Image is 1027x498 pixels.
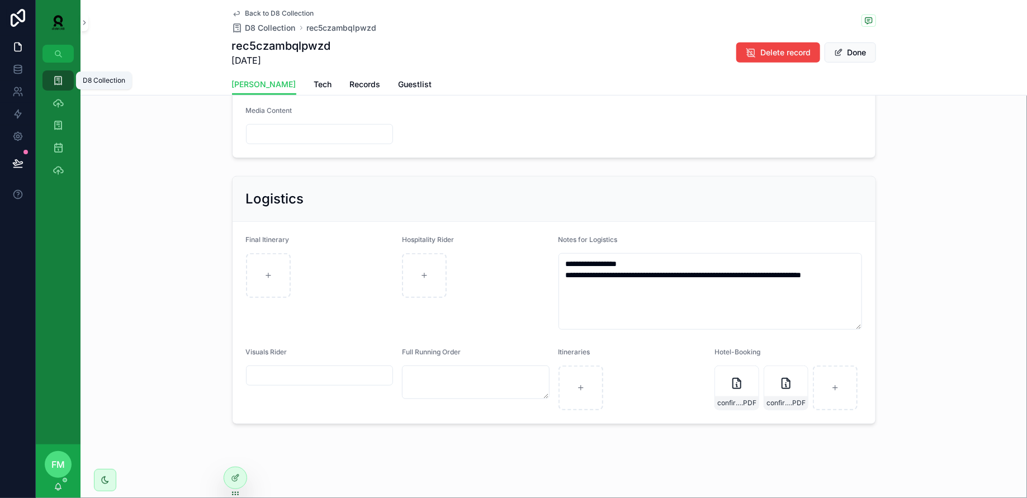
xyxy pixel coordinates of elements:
span: Records [350,79,381,90]
span: [DATE] [232,54,331,67]
a: [PERSON_NAME] [232,74,296,96]
span: .PDF [791,399,806,407]
a: Back to D8 Collection [232,9,314,18]
h2: Logistics [246,190,304,208]
button: Done [825,42,876,63]
span: .PDF [741,399,756,407]
span: Hotel-Booking [714,348,760,356]
a: D8 Collection [232,22,296,34]
span: Full Running Order [402,348,461,356]
span: Back to D8 Collection [245,9,314,18]
button: Delete record [736,42,820,63]
span: Media Content [246,106,292,115]
span: Guestlist [399,79,432,90]
span: confirmation_dylan_new_9832660 [717,399,741,407]
span: Notes for Logistics [559,235,618,244]
a: Records [350,74,381,97]
a: rec5czambqlpwzd [307,22,377,34]
span: Final Itinerary [246,235,290,244]
span: Visuals Rider [246,348,287,356]
span: Tech [314,79,332,90]
span: confirmation_dylan_new_9832486 [766,399,791,407]
a: Guestlist [399,74,432,97]
span: Itineraries [559,348,590,356]
span: Delete record [761,47,811,58]
img: App logo [45,13,72,31]
span: D8 Collection [245,22,296,34]
div: D8 Collection [83,76,125,85]
h1: rec5czambqlpwzd [232,38,331,54]
span: FM [51,458,65,471]
span: [PERSON_NAME] [232,79,296,90]
span: Hospitality Rider [402,235,454,244]
div: scrollable content [36,63,81,195]
a: Tech [314,74,332,97]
